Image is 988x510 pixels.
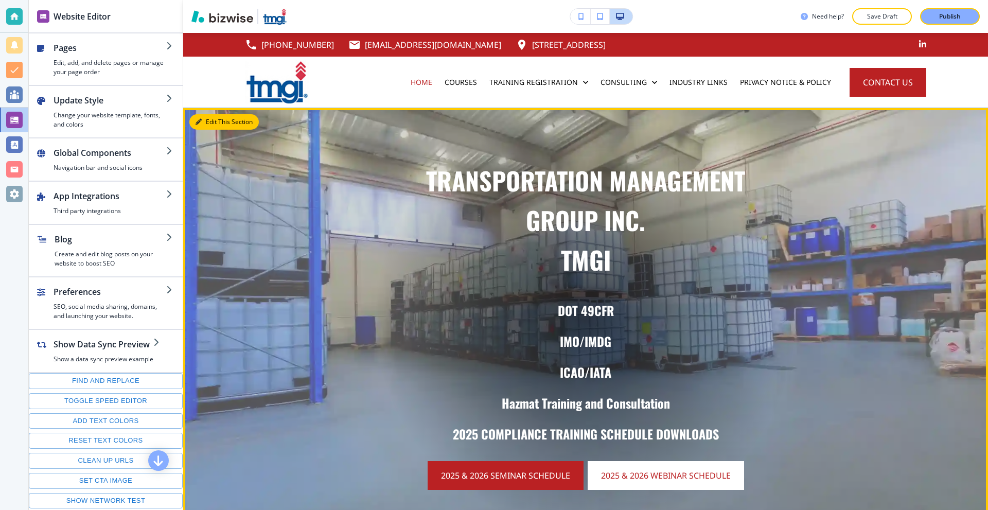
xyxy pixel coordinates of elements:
[532,37,606,52] p: [STREET_ADDRESS]
[441,469,570,482] span: 2025 & 2026 SEMINAR SCHEDULE
[54,355,153,364] h4: Show a data sync preview example
[54,206,166,216] h4: Third party integrations
[54,58,166,77] h4: Edit, add, and delete pages or manage your page order
[54,10,111,23] h2: Website Editor
[866,12,898,21] p: Save Draft
[261,37,334,52] p: [PHONE_NUMBER]
[740,77,831,87] p: PRIVACY NOTICE & POLICY
[245,37,334,52] a: [PHONE_NUMBER]
[262,8,287,25] img: Your Logo
[558,301,614,320] strong: DOT 49CFR
[54,42,166,54] h2: Pages
[561,241,611,278] strong: TMGI
[29,453,183,469] button: Clean up URLs
[453,425,719,443] strong: 2025 COMPLIANCE TRAINING SCHEDULE DOWNLOADS
[29,86,183,137] button: Update StyleChange your website template, fonts, and colors
[54,111,166,129] h4: Change your website template, fonts, and colors
[560,332,611,350] strong: IMO/IMDG
[812,12,844,21] h3: Need help?
[29,277,183,329] button: PreferencesSEO, social media sharing, domains, and launching your website.
[669,77,728,87] p: Industry Links
[601,469,731,482] span: 2025 & 2026 WEBINAR SCHEDULE
[29,393,183,409] button: Toggle speed editor
[411,77,432,87] p: Home
[54,147,166,159] h2: Global Components
[54,338,153,350] h2: Show Data Sync Preview
[54,302,166,321] h4: SEO, social media sharing, domains, and launching your website.
[601,77,647,87] p: Consulting
[54,190,166,202] h2: App Integrations
[502,394,670,412] strong: Hazmat Training and ﻿Consultation
[850,68,926,97] button: CONTACT US
[445,77,477,87] p: Courses
[516,37,606,52] a: [STREET_ADDRESS]
[29,493,183,509] button: Show network test
[29,373,183,389] button: Find and replace
[55,233,166,245] h2: Blog
[189,114,259,130] button: Edit This Section
[852,8,912,25] button: Save Draft
[54,286,166,298] h2: Preferences
[526,202,645,238] strong: GROUP INC.
[29,138,183,181] button: Global ComponentsNavigation bar and social icons
[560,363,611,381] strong: ICAO/IATA
[863,76,913,89] span: CONTACT US
[191,10,253,23] img: Bizwise Logo
[54,163,166,172] h4: Navigation bar and social icons
[29,433,183,449] button: Reset text colors
[29,330,170,372] button: Show Data Sync PreviewShow a data sync preview example
[29,225,183,276] button: BlogCreate and edit blog posts on your website to boost SEO
[489,77,578,87] p: Training Registration
[29,473,183,489] button: Set CTA image
[348,37,501,52] a: [EMAIL_ADDRESS][DOMAIN_NAME]
[54,94,166,107] h2: Update Style
[29,182,183,224] button: App IntegrationsThird party integrations
[428,461,584,490] a: 2025 & 2026 SEMINAR SCHEDULE
[245,60,309,103] img: TMGI HAZMAT
[939,12,961,21] p: Publish
[37,10,49,23] img: editor icon
[55,250,166,268] h4: Create and edit blog posts on your website to boost SEO
[29,413,183,429] button: Add text colors
[920,8,980,25] button: Publish
[426,162,745,199] strong: TRANSPORTATION MANAGEMENT
[365,37,501,52] p: [EMAIL_ADDRESS][DOMAIN_NAME]
[588,461,744,490] a: 2025 & 2026 WEBINAR SCHEDULE
[29,33,183,85] button: PagesEdit, add, and delete pages or manage your page order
